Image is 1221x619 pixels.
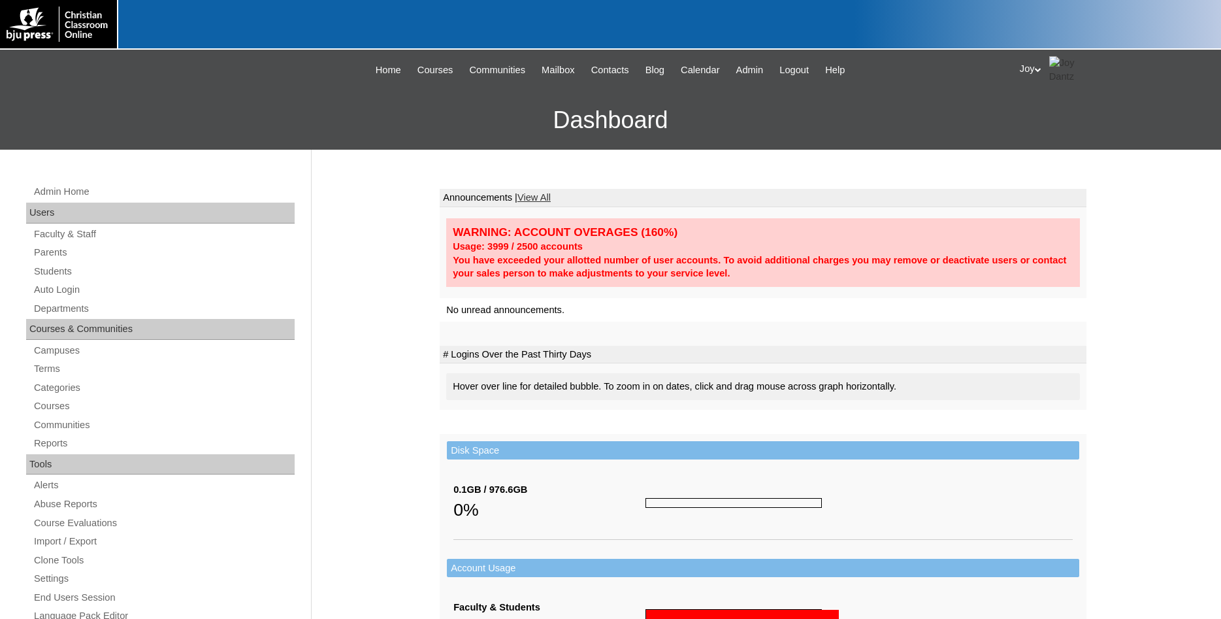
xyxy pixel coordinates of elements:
[773,63,815,78] a: Logout
[33,184,295,200] a: Admin Home
[453,254,1073,280] div: You have exceeded your allotted number of user accounts. To avoid additional charges you may remo...
[417,63,453,78] span: Courses
[33,343,295,359] a: Campuses
[470,63,526,78] span: Communities
[453,601,645,614] div: Faculty & Students
[33,515,295,531] a: Course Evaluations
[33,590,295,606] a: End Users Session
[376,63,401,78] span: Home
[7,7,110,42] img: logo-white.png
[730,63,770,78] a: Admin
[447,559,1079,578] td: Account Usage
[411,63,460,78] a: Courses
[440,189,1086,207] td: Announcements |
[447,441,1079,460] td: Disk Space
[517,192,551,203] a: View All
[645,63,664,78] span: Blog
[542,63,575,78] span: Mailbox
[819,63,851,78] a: Help
[453,241,583,252] strong: Usage: 3999 / 2500 accounts
[33,417,295,433] a: Communities
[33,435,295,452] a: Reports
[446,373,1080,400] div: Hover over line for detailed bubble. To zoom in on dates, click and drag mouse across graph horiz...
[674,63,726,78] a: Calendar
[369,63,408,78] a: Home
[440,298,1086,322] td: No unread announcements.
[33,244,295,261] a: Parents
[440,346,1086,364] td: # Logins Over the Past Thirty Days
[7,91,1214,150] h3: Dashboard
[585,63,636,78] a: Contacts
[453,497,645,523] div: 0%
[736,63,764,78] span: Admin
[33,301,295,317] a: Departments
[33,552,295,569] a: Clone Tools
[639,63,671,78] a: Blog
[33,380,295,396] a: Categories
[591,63,629,78] span: Contacts
[33,398,295,414] a: Courses
[33,263,295,280] a: Students
[1049,56,1082,83] img: Joy Dantz
[1020,56,1208,83] div: Joy
[26,454,295,475] div: Tools
[453,225,1073,240] div: WARNING: ACCOUNT OVERAGES (160%)
[26,319,295,340] div: Courses & Communities
[33,571,295,587] a: Settings
[681,63,719,78] span: Calendar
[463,63,532,78] a: Communities
[33,361,295,377] a: Terms
[779,63,809,78] span: Logout
[33,477,295,494] a: Alerts
[26,203,295,224] div: Users
[825,63,845,78] span: Help
[33,533,295,550] a: Import / Export
[33,496,295,512] a: Abuse Reports
[33,282,295,298] a: Auto Login
[33,226,295,243] a: Faculty & Staff
[453,483,645,497] div: 0.1GB / 976.6GB
[535,63,581,78] a: Mailbox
